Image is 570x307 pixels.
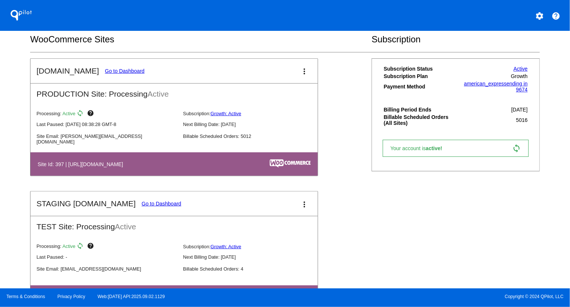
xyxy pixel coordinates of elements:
[183,111,324,116] p: Subscription:
[87,242,96,251] mat-icon: help
[98,294,165,299] a: Web:[DATE] API:2025.09.02.1129
[511,107,528,113] span: [DATE]
[38,161,127,167] h4: Site Id: 397 | [URL][DOMAIN_NAME]
[300,200,309,209] mat-icon: more_vert
[183,266,324,272] p: Billable Scheduled Orders: 4
[36,242,177,251] p: Processing:
[62,244,75,249] span: Active
[514,66,528,72] a: Active
[142,201,181,207] a: Go to Dashboard
[183,254,324,260] p: Next Billing Date: [DATE]
[77,242,85,251] mat-icon: sync
[511,73,528,79] span: Growth
[6,294,45,299] a: Terms & Conditions
[383,73,456,80] th: Subscription Plan
[36,133,177,145] p: Site Email: [PERSON_NAME][EMAIL_ADDRESS][DOMAIN_NAME]
[30,84,318,98] h2: PRODUCTION Site: Processing
[36,266,177,272] p: Site Email: [EMAIL_ADDRESS][DOMAIN_NAME]
[291,294,564,299] span: Copyright © 2024 QPilot, LLC
[464,81,528,93] a: american_expressending in 9674
[383,114,456,126] th: Billable Scheduled Orders (All Sites)
[36,67,99,75] h2: [DOMAIN_NAME]
[211,111,242,116] a: Growth: Active
[30,34,372,45] h2: WooCommerce Sites
[77,110,85,119] mat-icon: sync
[36,110,177,119] p: Processing:
[270,159,311,168] img: c53aa0e5-ae75-48aa-9bee-956650975ee5
[464,81,506,87] span: american_express
[36,199,136,208] h2: STAGING [DOMAIN_NAME]
[300,67,309,76] mat-icon: more_vert
[36,122,177,127] p: Last Paused: [DATE] 08:38:28 GMT-8
[372,34,540,45] h2: Subscription
[552,12,561,20] mat-icon: help
[6,8,36,23] h1: QPilot
[30,216,318,231] h2: TEST Site: Processing
[391,145,450,151] span: Your account is
[148,90,169,98] span: Active
[426,145,446,151] span: active!
[383,80,456,93] th: Payment Method
[211,244,242,249] a: Growth: Active
[36,254,177,260] p: Last Paused: -
[383,140,529,157] a: Your account isactive! sync
[183,122,324,127] p: Next Billing Date: [DATE]
[58,294,85,299] a: Privacy Policy
[516,117,528,123] span: 5016
[383,106,456,113] th: Billing Period Ends
[115,222,136,231] span: Active
[87,110,96,119] mat-icon: help
[183,133,324,139] p: Billable Scheduled Orders: 5012
[535,12,544,20] mat-icon: settings
[183,244,324,249] p: Subscription:
[383,65,456,72] th: Subscription Status
[105,68,145,74] a: Go to Dashboard
[62,111,75,116] span: Active
[512,144,521,153] mat-icon: sync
